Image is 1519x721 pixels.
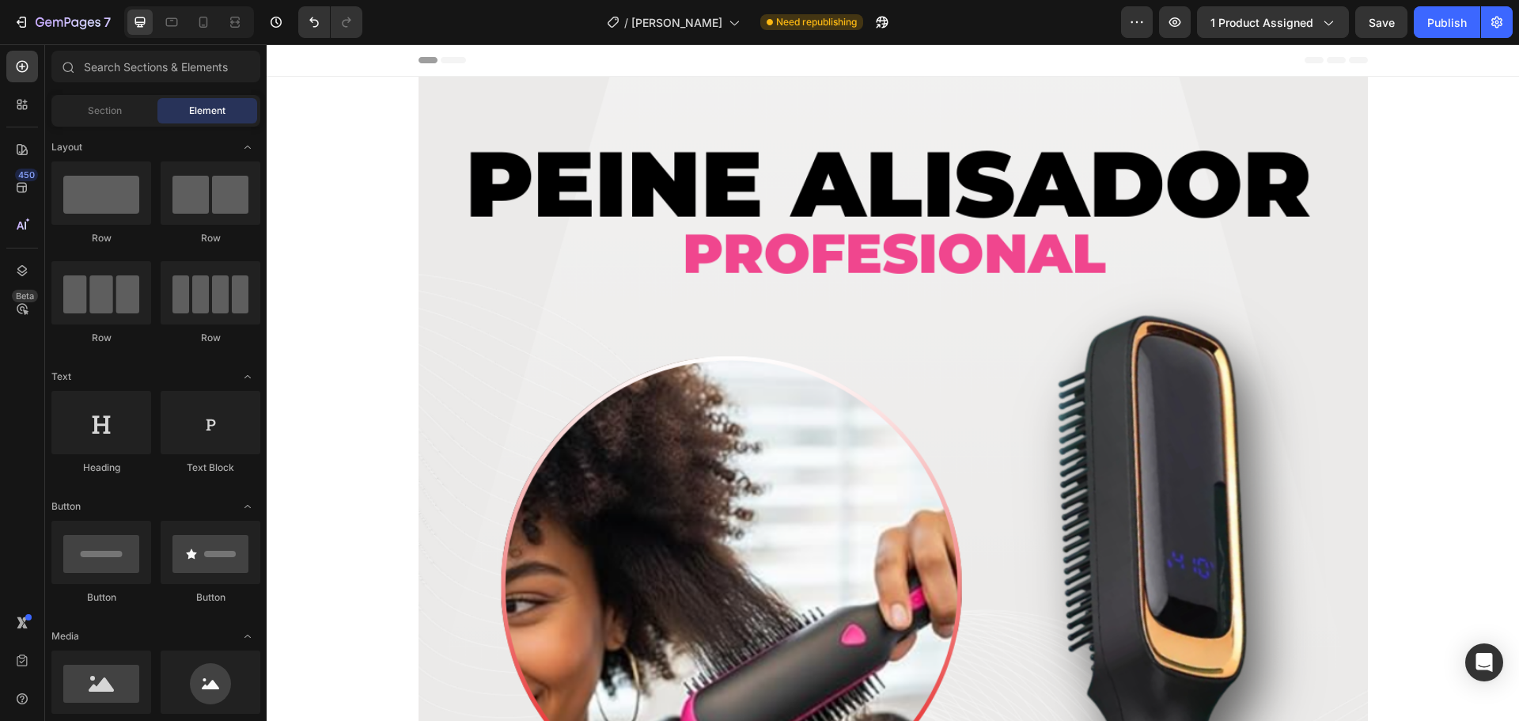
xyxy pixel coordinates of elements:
[51,140,82,154] span: Layout
[104,13,111,32] p: 7
[161,231,260,245] div: Row
[1210,14,1313,31] span: 1 product assigned
[161,590,260,605] div: Button
[51,331,151,345] div: Row
[51,231,151,245] div: Row
[51,370,71,384] span: Text
[6,6,118,38] button: 7
[51,590,151,605] div: Button
[235,364,260,389] span: Toggle open
[267,44,1519,721] iframe: Design area
[51,629,79,643] span: Media
[161,331,260,345] div: Row
[51,499,81,514] span: Button
[235,624,260,649] span: Toggle open
[51,51,260,82] input: Search Sections & Elements
[235,135,260,160] span: Toggle open
[15,169,38,181] div: 450
[776,15,857,29] span: Need republishing
[1197,6,1349,38] button: 1 product assigned
[1427,14,1467,31] div: Publish
[1355,6,1407,38] button: Save
[1369,16,1395,29] span: Save
[161,461,260,475] div: Text Block
[624,14,628,31] span: /
[189,104,225,118] span: Element
[298,6,362,38] div: Undo/Redo
[1414,6,1480,38] button: Publish
[1465,643,1503,681] div: Open Intercom Messenger
[235,494,260,519] span: Toggle open
[631,14,722,31] span: [PERSON_NAME]
[88,104,122,118] span: Section
[12,290,38,302] div: Beta
[51,461,151,475] div: Heading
